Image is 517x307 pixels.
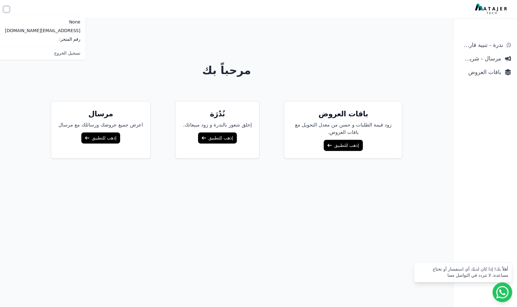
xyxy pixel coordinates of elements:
[292,109,394,119] h5: باقات العروض
[459,68,501,77] span: باقات العروض
[183,121,252,129] p: إخلق شعور بالندرة و زود مبيعاتك.
[5,27,80,34] p: [EMAIL_ADDRESS][DOMAIN_NAME]
[292,121,394,136] p: زود قيمة الطلبات و حسن من معدل التحويل مغ باقات العروض.
[475,4,508,15] img: MatajerTech Logo
[81,132,120,143] a: إذهب للتطبيق
[324,140,362,151] a: إذهب للتطبيق
[59,121,143,129] p: اعرض جميع عروضك ورسائلك مع مرسال
[5,36,80,42] p: رقم المتجر:
[418,266,508,278] div: أهلاً بك! إذا كان لديك أي استفسار أو تحتاج مساعدة، لا تتردد في التواصل معنا
[183,109,252,119] h5: نُدْرَة
[459,41,503,49] span: ندرة - تنبية قارب علي النفاذ
[459,54,501,63] span: مرسال - شريط دعاية
[198,132,237,143] a: إذهب للتطبيق
[5,19,80,25] p: None
[59,109,143,119] h5: مرسال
